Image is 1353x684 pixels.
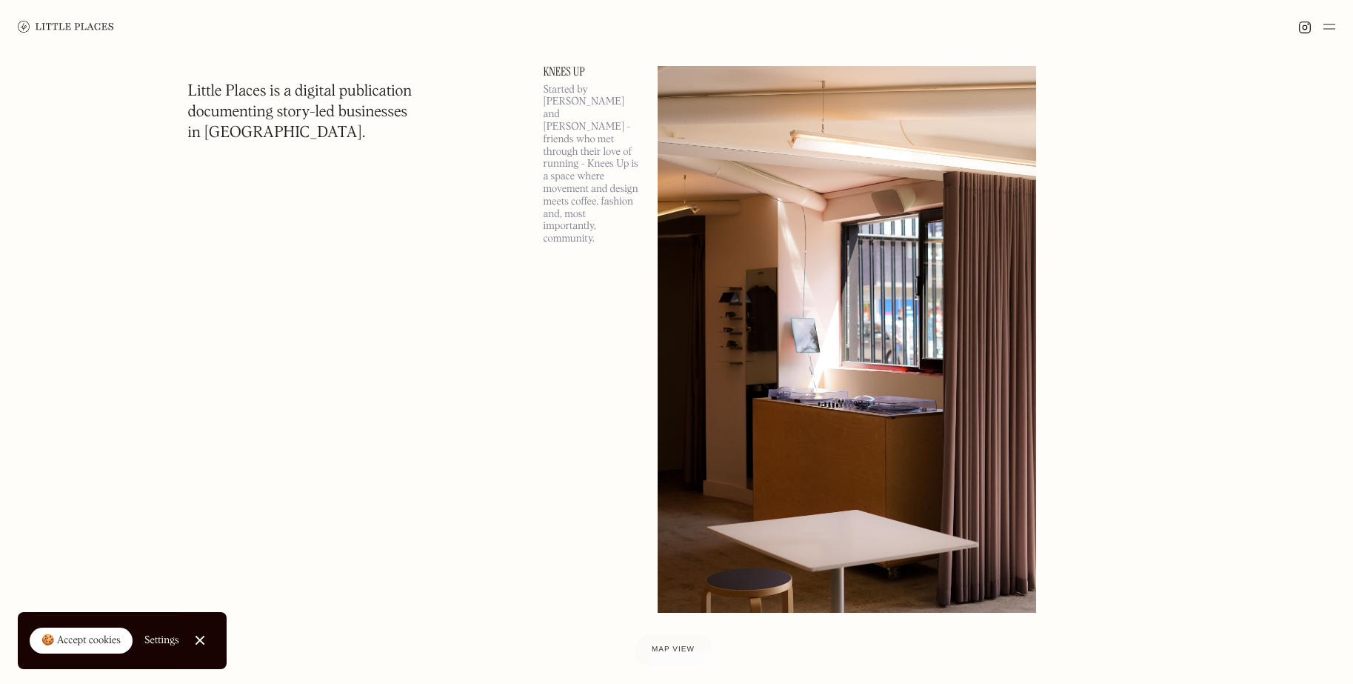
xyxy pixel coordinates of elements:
a: 🍪 Accept cookies [30,628,133,654]
div: Close Cookie Popup [199,640,200,641]
p: Started by [PERSON_NAME] and [PERSON_NAME] - friends who met through their love of running - Knee... [544,84,640,245]
h1: Little Places is a digital publication documenting story-led businesses in [GEOGRAPHIC_DATA]. [188,82,412,144]
div: 🍪 Accept cookies [41,634,121,648]
img: Knees Up [658,66,1036,613]
a: Knees Up [544,66,640,78]
a: Close Cookie Popup [185,625,215,655]
a: Map view [634,634,712,666]
div: Settings [144,635,179,645]
span: Map view [652,645,695,654]
a: Settings [144,624,179,657]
